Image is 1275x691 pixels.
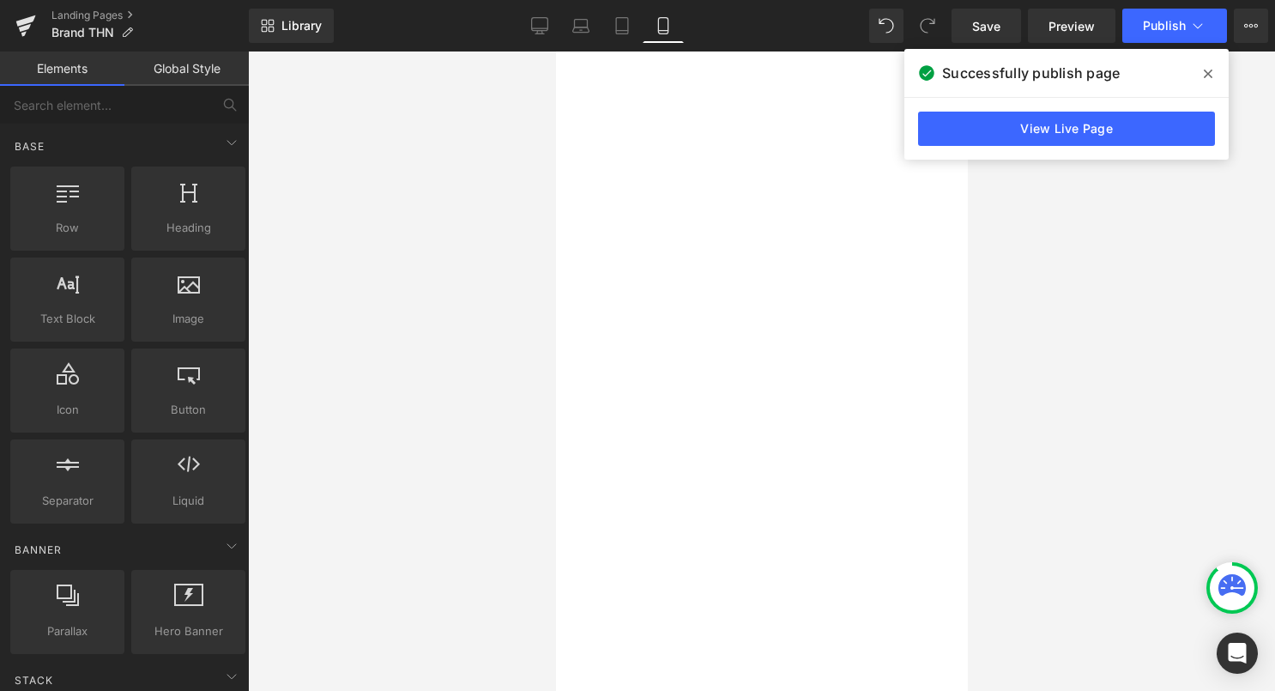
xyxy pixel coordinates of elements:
[281,18,322,33] span: Library
[15,622,119,640] span: Parallax
[1217,633,1258,674] div: Open Intercom Messenger
[560,9,601,43] a: Laptop
[1143,19,1186,33] span: Publish
[519,9,560,43] a: Desktop
[1234,9,1268,43] button: More
[124,52,249,86] a: Global Style
[1048,17,1095,35] span: Preview
[13,672,55,688] span: Stack
[15,219,119,237] span: Row
[918,112,1215,146] a: View Live Page
[15,401,119,419] span: Icon
[15,310,119,328] span: Text Block
[1122,9,1227,43] button: Publish
[15,492,119,510] span: Separator
[13,138,46,155] span: Base
[942,63,1120,83] span: Successfully publish page
[136,401,240,419] span: Button
[601,9,643,43] a: Tablet
[136,492,240,510] span: Liquid
[51,9,249,22] a: Landing Pages
[136,622,240,640] span: Hero Banner
[972,17,1000,35] span: Save
[136,219,240,237] span: Heading
[643,9,684,43] a: Mobile
[910,9,945,43] button: Redo
[869,9,903,43] button: Undo
[249,9,334,43] a: New Library
[51,26,114,39] span: Brand THN
[13,542,63,558] span: Banner
[136,310,240,328] span: Image
[1028,9,1115,43] a: Preview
